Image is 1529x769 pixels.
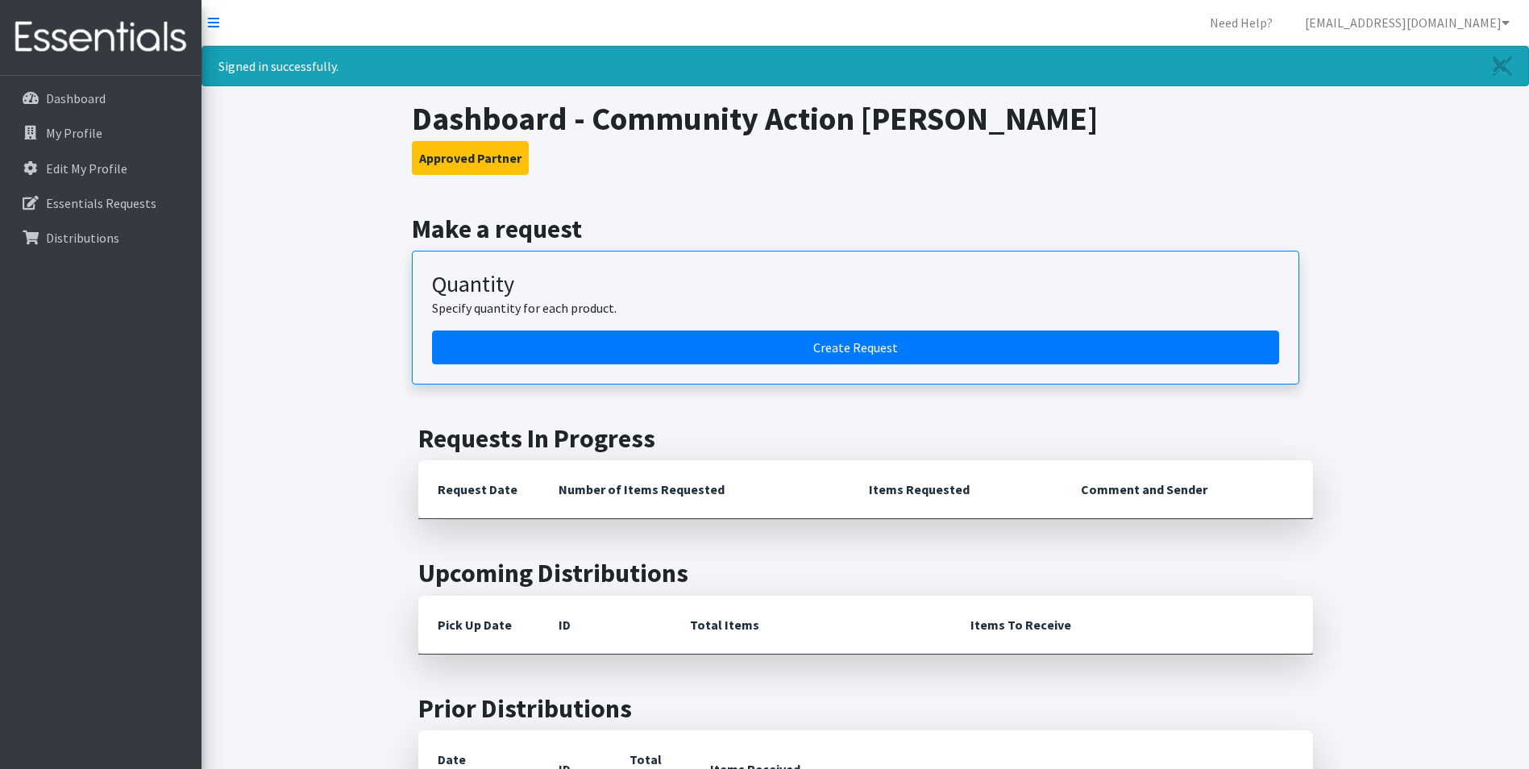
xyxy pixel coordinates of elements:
p: My Profile [46,125,102,141]
h2: Prior Distributions [418,693,1313,724]
button: Approved Partner [412,141,529,175]
h3: Quantity [432,271,1279,298]
a: Edit My Profile [6,152,195,185]
p: Essentials Requests [46,195,156,211]
a: Distributions [6,222,195,254]
th: Request Date [418,460,539,519]
th: ID [539,596,671,655]
th: Total Items [671,596,951,655]
th: Number of Items Requested [539,460,850,519]
th: Items To Receive [951,596,1313,655]
h2: Requests In Progress [418,423,1313,454]
th: Comment and Sender [1062,460,1312,519]
p: Dashboard [46,90,106,106]
a: Create a request by quantity [432,330,1279,364]
h2: Make a request [412,214,1319,244]
a: [EMAIL_ADDRESS][DOMAIN_NAME] [1292,6,1523,39]
a: Close [1477,47,1528,85]
p: Distributions [46,230,119,246]
p: Specify quantity for each product. [432,298,1279,318]
a: Dashboard [6,82,195,114]
h1: Dashboard - Community Action [PERSON_NAME] [412,99,1319,138]
a: My Profile [6,117,195,149]
p: Edit My Profile [46,160,127,177]
a: Essentials Requests [6,187,195,219]
h2: Upcoming Distributions [418,558,1313,588]
img: HumanEssentials [6,10,195,64]
a: Need Help? [1197,6,1286,39]
div: Signed in successfully. [202,46,1529,86]
th: Items Requested [850,460,1062,519]
th: Pick Up Date [418,596,539,655]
